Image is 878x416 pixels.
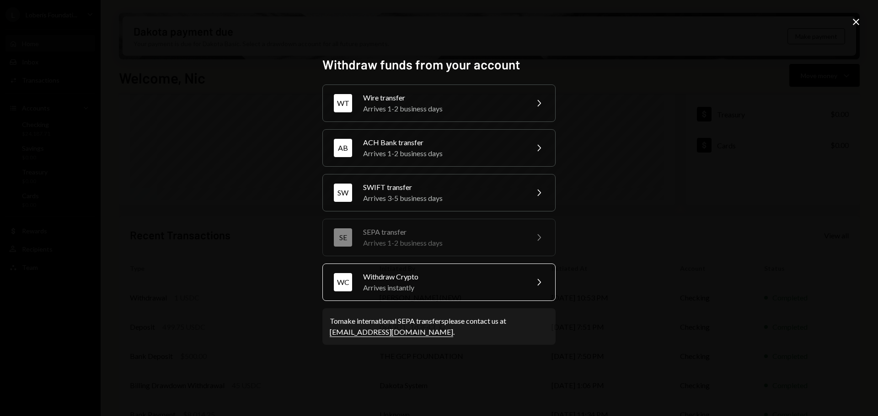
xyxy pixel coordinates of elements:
[363,237,522,248] div: Arrives 1-2 business days
[363,271,522,282] div: Withdraw Crypto
[334,139,352,157] div: AB
[363,92,522,103] div: Wire transfer
[322,219,556,256] button: SESEPA transferArrives 1-2 business days
[334,184,352,202] div: SW
[363,182,522,193] div: SWIFT transfer
[334,94,352,112] div: WT
[322,129,556,167] button: ABACH Bank transferArrives 1-2 business days
[363,148,522,159] div: Arrives 1-2 business days
[363,193,522,204] div: Arrives 3-5 business days
[330,316,548,337] div: To make international SEPA transfers please contact us at .
[363,103,522,114] div: Arrives 1-2 business days
[363,226,522,237] div: SEPA transfer
[322,56,556,74] h2: Withdraw funds from your account
[363,137,522,148] div: ACH Bank transfer
[334,273,352,291] div: WC
[363,282,522,293] div: Arrives instantly
[322,263,556,301] button: WCWithdraw CryptoArrives instantly
[322,84,556,122] button: WTWire transferArrives 1-2 business days
[322,174,556,211] button: SWSWIFT transferArrives 3-5 business days
[334,228,352,247] div: SE
[330,327,453,337] a: [EMAIL_ADDRESS][DOMAIN_NAME]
